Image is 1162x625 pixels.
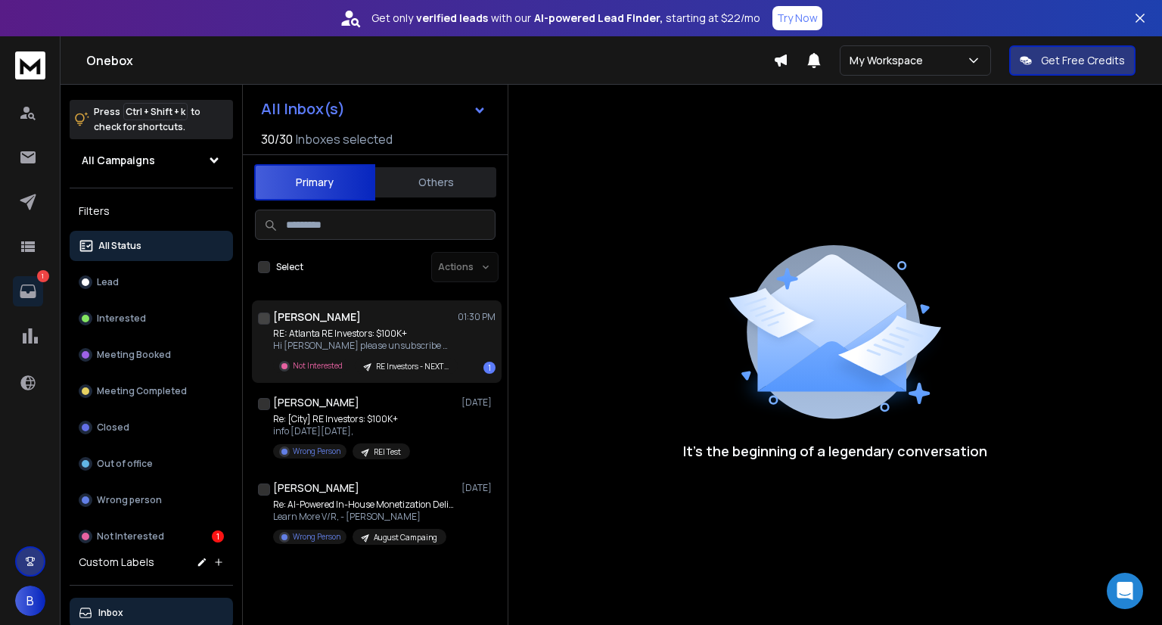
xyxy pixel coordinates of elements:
h1: [PERSON_NAME] [273,480,359,496]
button: Others [375,166,496,199]
button: Meeting Completed [70,376,233,406]
button: Wrong person [70,485,233,515]
button: Out of office [70,449,233,479]
p: 1 [37,270,49,282]
div: 1 [483,362,496,374]
p: Meeting Booked [97,349,171,361]
button: B [15,586,45,616]
div: 1 [212,530,224,543]
button: Try Now [772,6,822,30]
p: Not Interested [293,360,343,372]
h1: Onebox [86,51,773,70]
p: Lead [97,276,119,288]
h1: All Inbox(s) [261,101,345,117]
div: Open Intercom Messenger [1107,573,1143,609]
h1: [PERSON_NAME] [273,395,359,410]
img: logo [15,51,45,79]
p: Wrong Person [293,531,340,543]
h1: All Campaigns [82,153,155,168]
p: Press to check for shortcuts. [94,104,200,135]
p: Meeting Completed [97,385,187,397]
p: RE Investors - NEXT Level Campaign [376,361,449,372]
p: [DATE] [461,482,496,494]
p: Re: [City] RE Investors: $100K+ [273,413,410,425]
p: It’s the beginning of a legendary conversation [683,440,987,462]
p: REI Test [374,446,401,458]
button: All Status [70,231,233,261]
button: Get Free Credits [1009,45,1136,76]
strong: verified leads [416,11,488,26]
p: Get Free Credits [1041,53,1125,68]
label: Select [276,261,303,273]
button: Primary [254,164,375,201]
a: 1 [13,276,43,306]
button: Interested [70,303,233,334]
p: My Workspace [850,53,929,68]
p: Hi [PERSON_NAME] please unsubscribe me [273,340,455,352]
button: Meeting Booked [70,340,233,370]
p: Wrong person [97,494,162,506]
p: Re: AI-Powered In-House Monetization Delivers [273,499,455,511]
p: Learn More V/R, - [PERSON_NAME] [273,511,455,523]
p: All Status [98,240,141,252]
h1: [PERSON_NAME] [273,309,361,325]
p: Inbox [98,607,123,619]
button: All Inbox(s) [249,94,499,124]
button: Closed [70,412,233,443]
button: Not Interested1 [70,521,233,552]
p: Closed [97,421,129,434]
h3: Custom Labels [79,555,154,570]
button: Lead [70,267,233,297]
strong: AI-powered Lead Finder, [534,11,663,26]
p: Out of office [97,458,153,470]
span: Ctrl + Shift + k [123,103,188,120]
p: [DATE] [461,396,496,409]
p: RE: Atlanta RE Investors: $100K+ [273,328,455,340]
p: Get only with our starting at $22/mo [371,11,760,26]
p: Wrong Person [293,446,340,457]
p: 01:30 PM [458,311,496,323]
span: 30 / 30 [261,130,293,148]
p: info [DATE][DATE], [273,425,410,437]
p: August Campaing [374,532,437,543]
button: All Campaigns [70,145,233,176]
h3: Inboxes selected [296,130,393,148]
p: Interested [97,312,146,325]
h3: Filters [70,201,233,222]
p: Not Interested [97,530,164,543]
p: Try Now [777,11,818,26]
